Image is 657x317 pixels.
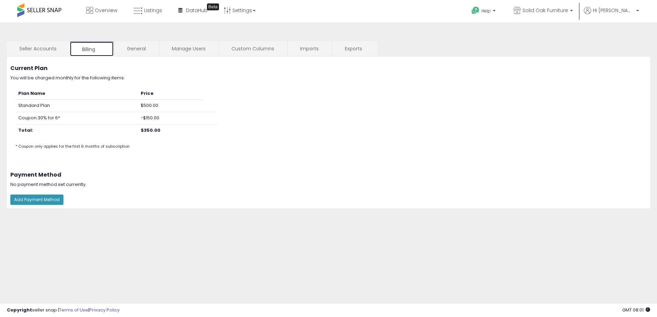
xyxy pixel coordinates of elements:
a: Manage Users [159,41,218,56]
a: Help [466,1,502,22]
span: Solid Oak Furniture [522,7,568,14]
a: Seller Accounts [7,41,69,56]
span: 2025-09-9 08:01 GMT [622,307,650,313]
th: Plan Name [16,88,138,100]
a: Imports [288,41,331,56]
span: Help [481,8,491,14]
a: Billing [70,41,114,57]
small: * Coupon only applies for the first 6 months of subscription [16,143,130,149]
a: Custom Columns [219,41,287,56]
h3: Payment Method [10,172,647,178]
td: -$150.00 [138,112,203,125]
i: Get Help [471,6,480,15]
a: Terms of Use [59,307,88,313]
a: Privacy Policy [89,307,120,313]
button: Add Payment Method [10,195,63,205]
span: DataHub [186,7,208,14]
span: Overview [95,7,117,14]
td: Coupon: 30% for 6* [16,112,138,125]
th: Price [138,88,203,100]
b: $350.00 [141,127,160,133]
td: $500.00 [138,100,203,112]
strong: Copyright [7,307,32,313]
span: You will be charged monthly for the following items: [10,75,125,81]
span: Hi [PERSON_NAME] [593,7,634,14]
div: No payment method set currently. [5,181,652,188]
div: seller snap | | [7,307,120,314]
span: Listings [144,7,162,14]
a: Hi [PERSON_NAME] [584,7,639,22]
td: Standard Plan [16,100,138,112]
a: Exports [332,41,377,56]
b: Total: [18,127,33,133]
h3: Current Plan [10,65,647,71]
a: General [115,41,158,56]
div: Tooltip anchor [207,3,219,10]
